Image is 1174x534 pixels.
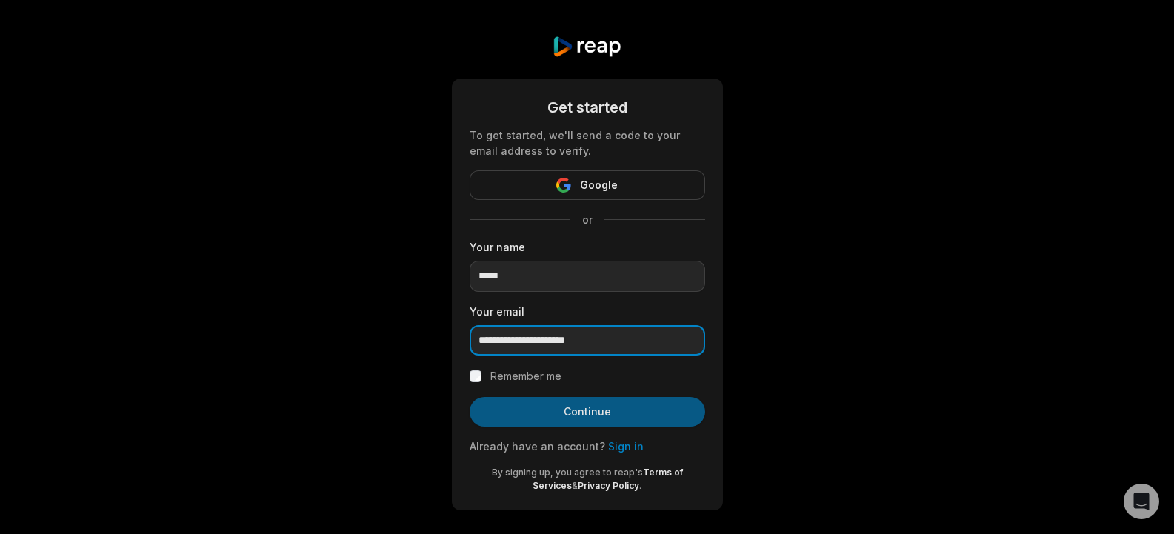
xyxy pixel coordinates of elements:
div: To get started, we'll send a code to your email address to verify. [470,127,705,158]
a: Terms of Services [533,467,683,491]
button: Continue [470,397,705,427]
a: Privacy Policy [578,480,639,491]
span: . [639,480,641,491]
span: & [572,480,578,491]
button: Google [470,170,705,200]
span: Already have an account? [470,440,605,453]
label: Your email [470,304,705,319]
span: By signing up, you agree to reap's [492,467,643,478]
label: Your name [470,239,705,255]
div: Get started [470,96,705,119]
a: Sign in [608,440,644,453]
div: Open Intercom Messenger [1124,484,1159,519]
label: Remember me [490,367,561,385]
img: reap [552,36,622,58]
span: or [570,212,604,227]
span: Google [580,176,618,194]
